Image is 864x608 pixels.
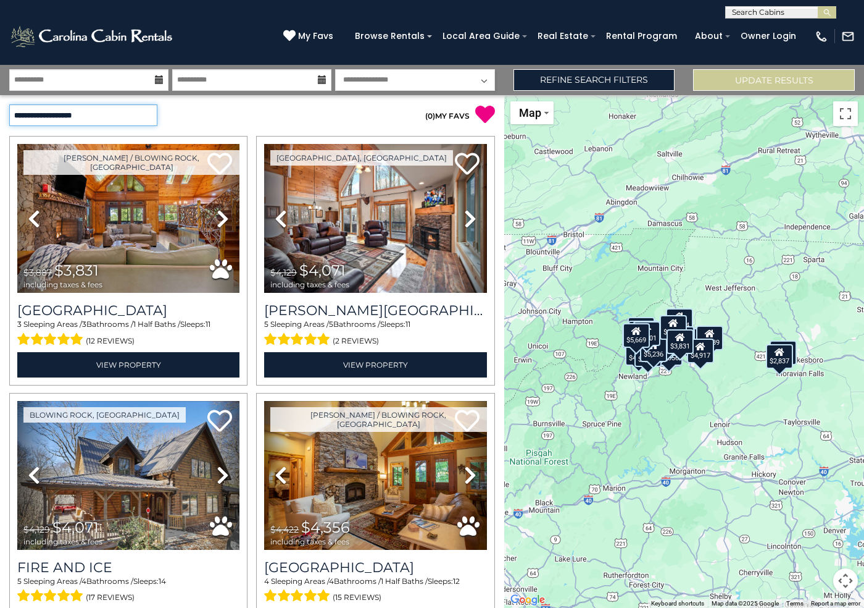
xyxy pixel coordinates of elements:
[264,319,268,329] span: 5
[23,281,102,289] span: including taxes & fees
[81,576,86,586] span: 4
[270,150,453,166] a: [GEOGRAPHIC_DATA], [GEOGRAPHIC_DATA]
[770,340,797,365] div: $6,502
[507,592,548,608] img: Google
[841,30,855,43] img: mail-regular-white.png
[329,319,333,329] span: 5
[298,30,333,43] span: My Favs
[634,342,662,367] div: $4,952
[86,589,135,606] span: (17 reviews)
[264,559,486,576] a: [GEOGRAPHIC_DATA]
[206,319,210,329] span: 11
[667,329,694,354] div: $3,831
[23,267,52,278] span: $3,887
[17,576,239,606] div: Sleeping Areas / Bathrooms / Sleeps:
[696,326,723,350] div: $9,889
[766,344,793,369] div: $2,837
[666,308,693,333] div: $4,014
[23,538,102,546] span: including taxes & fees
[510,101,554,124] button: Change map style
[301,518,350,536] span: $4,356
[815,30,828,43] img: phone-regular-white.png
[833,568,858,593] button: Map camera controls
[689,27,729,46] a: About
[623,323,650,348] div: $5,669
[628,317,655,342] div: $5,123
[264,302,486,319] h3: Rudolph Resort
[641,337,668,362] div: $5,236
[207,408,232,435] a: Add to favorites
[833,101,858,126] button: Toggle fullscreen view
[54,261,99,279] span: $3,831
[425,111,435,120] span: ( )
[333,589,381,606] span: (15 reviews)
[23,150,239,175] a: [PERSON_NAME] / Blowing Rock, [GEOGRAPHIC_DATA]
[23,407,186,423] a: Blowing Rock, [GEOGRAPHIC_DATA]
[133,319,180,329] span: 1 Half Baths /
[811,600,860,607] a: Report a map error
[687,339,715,363] div: $4,917
[264,352,486,378] a: View Property
[786,600,804,607] a: Terms
[428,111,433,120] span: 0
[507,592,548,608] a: Open this area in Google Maps (opens a new window)
[23,524,50,535] span: $4,129
[329,576,334,586] span: 4
[660,315,687,340] div: $6,319
[52,518,99,536] span: $4,071
[270,524,299,535] span: $4,422
[436,27,526,46] a: Local Area Guide
[264,559,486,576] h3: Mountain Song Lodge
[264,302,486,319] a: [PERSON_NAME][GEOGRAPHIC_DATA]
[17,559,239,576] a: Fire And Ice
[734,27,802,46] a: Owner Login
[381,576,428,586] span: 1 Half Baths /
[264,401,486,550] img: thumbnail_163269168.jpeg
[17,302,239,319] h3: Chimney Island
[270,267,297,278] span: $4,129
[159,576,166,586] span: 14
[17,144,239,293] img: thumbnail_163277015.jpeg
[453,576,460,586] span: 12
[264,144,486,293] img: thumbnail_163281444.jpeg
[651,599,704,608] button: Keyboard shortcuts
[270,407,486,432] a: [PERSON_NAME] / Blowing Rock, [GEOGRAPHIC_DATA]
[693,69,855,91] button: Update Results
[634,321,661,346] div: $5,501
[712,600,779,607] span: Map data ©2025 Google
[17,319,239,348] div: Sleeping Areas / Bathrooms / Sleeps:
[264,576,486,606] div: Sleeping Areas / Bathrooms / Sleeps:
[264,576,269,586] span: 4
[299,261,346,279] span: $4,071
[513,69,675,91] a: Refine Search Filters
[264,319,486,348] div: Sleeping Areas / Bathrooms / Sleeps:
[86,333,135,349] span: (12 reviews)
[17,401,239,550] img: thumbnail_163279950.jpeg
[283,30,336,43] a: My Favs
[82,319,86,329] span: 3
[333,333,379,349] span: (2 reviews)
[17,576,22,586] span: 5
[531,27,594,46] a: Real Estate
[270,281,349,289] span: including taxes & fees
[519,106,541,119] span: Map
[17,352,239,378] a: View Property
[270,538,350,546] span: including taxes & fees
[425,111,470,120] a: (0)MY FAVS
[600,27,683,46] a: Rental Program
[17,319,22,329] span: 3
[405,319,410,329] span: 11
[9,24,176,49] img: White-1-2.png
[17,302,239,319] a: [GEOGRAPHIC_DATA]
[349,27,431,46] a: Browse Rentals
[625,341,652,366] div: $4,744
[455,151,480,178] a: Add to favorites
